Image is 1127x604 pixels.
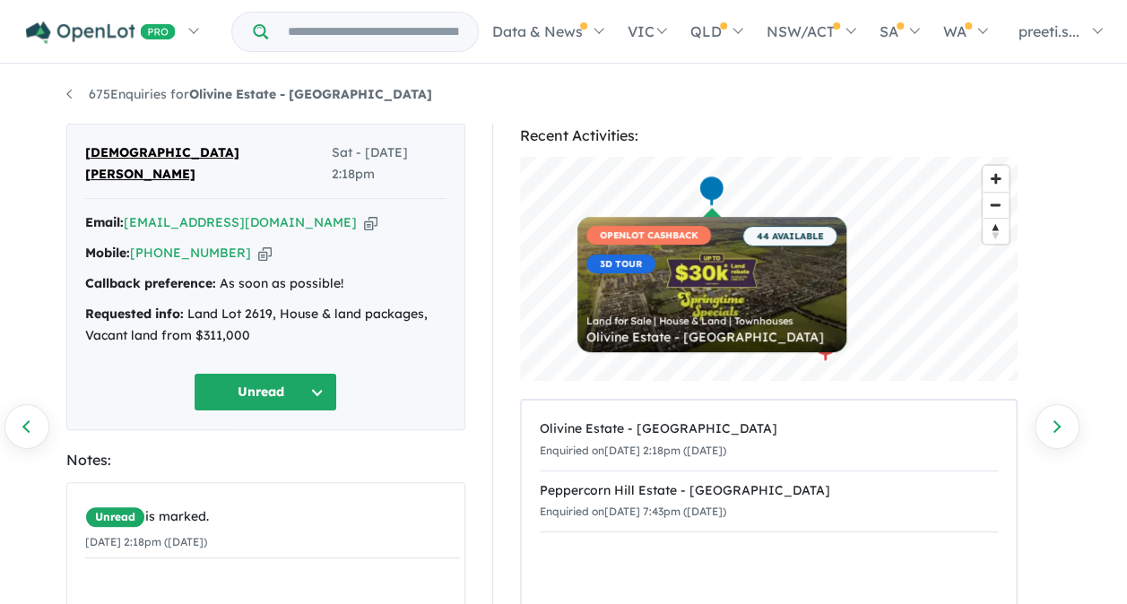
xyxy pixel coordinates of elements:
[124,214,357,230] a: [EMAIL_ADDRESS][DOMAIN_NAME]
[85,275,216,291] strong: Callback preference:
[540,470,998,533] a: Peppercorn Hill Estate - [GEOGRAPHIC_DATA]Enquiried on[DATE] 7:43pm ([DATE])
[540,444,726,457] small: Enquiried on [DATE] 2:18pm ([DATE])
[85,273,446,295] div: As soon as possible!
[66,86,432,102] a: 675Enquiries forOlivine Estate - [GEOGRAPHIC_DATA]
[983,218,1009,244] button: Reset bearing to north
[85,214,124,230] strong: Email:
[85,304,446,347] div: Land Lot 2619, House & land packages, Vacant land from $311,000
[272,13,474,51] input: Try estate name, suburb, builder or developer
[540,505,726,518] small: Enquiried on [DATE] 7:43pm ([DATE])
[742,226,837,246] span: 44 AVAILABLE
[85,506,145,528] span: Unread
[586,255,655,273] span: 3D TOUR
[258,244,272,263] button: Copy
[586,331,837,343] div: Olivine Estate - [GEOGRAPHIC_DATA]
[85,506,460,528] div: is marked.
[698,175,724,208] div: Map marker
[66,84,1062,106] nav: breadcrumb
[983,192,1009,218] button: Zoom out
[577,217,846,352] a: OPENLOT CASHBACK3D TOUR 44 AVAILABLE Land for Sale | House & Land | Townhouses Olivine Estate - [...
[983,219,1009,244] span: Reset bearing to north
[85,306,184,322] strong: Requested info:
[85,142,332,186] span: [DEMOGRAPHIC_DATA][PERSON_NAME]
[85,245,130,261] strong: Mobile:
[983,166,1009,192] button: Zoom in
[364,213,377,232] button: Copy
[189,86,432,102] strong: Olivine Estate - [GEOGRAPHIC_DATA]
[983,193,1009,218] span: Zoom out
[540,410,998,471] a: Olivine Estate - [GEOGRAPHIC_DATA]Enquiried on[DATE] 2:18pm ([DATE])
[520,124,1018,148] div: Recent Activities:
[586,316,837,326] div: Land for Sale | House & Land | Townhouses
[1019,22,1079,40] span: preeti.s...
[540,480,998,502] div: Peppercorn Hill Estate - [GEOGRAPHIC_DATA]
[85,535,207,548] small: [DATE] 2:18pm ([DATE])
[520,157,1018,381] canvas: Map
[66,448,465,472] div: Notes:
[194,373,337,411] button: Unread
[586,226,711,245] span: OPENLOT CASHBACK
[130,245,251,261] a: [PHONE_NUMBER]
[26,22,176,44] img: Openlot PRO Logo White
[540,418,998,440] div: Olivine Estate - [GEOGRAPHIC_DATA]
[332,142,446,186] span: Sat - [DATE] 2:18pm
